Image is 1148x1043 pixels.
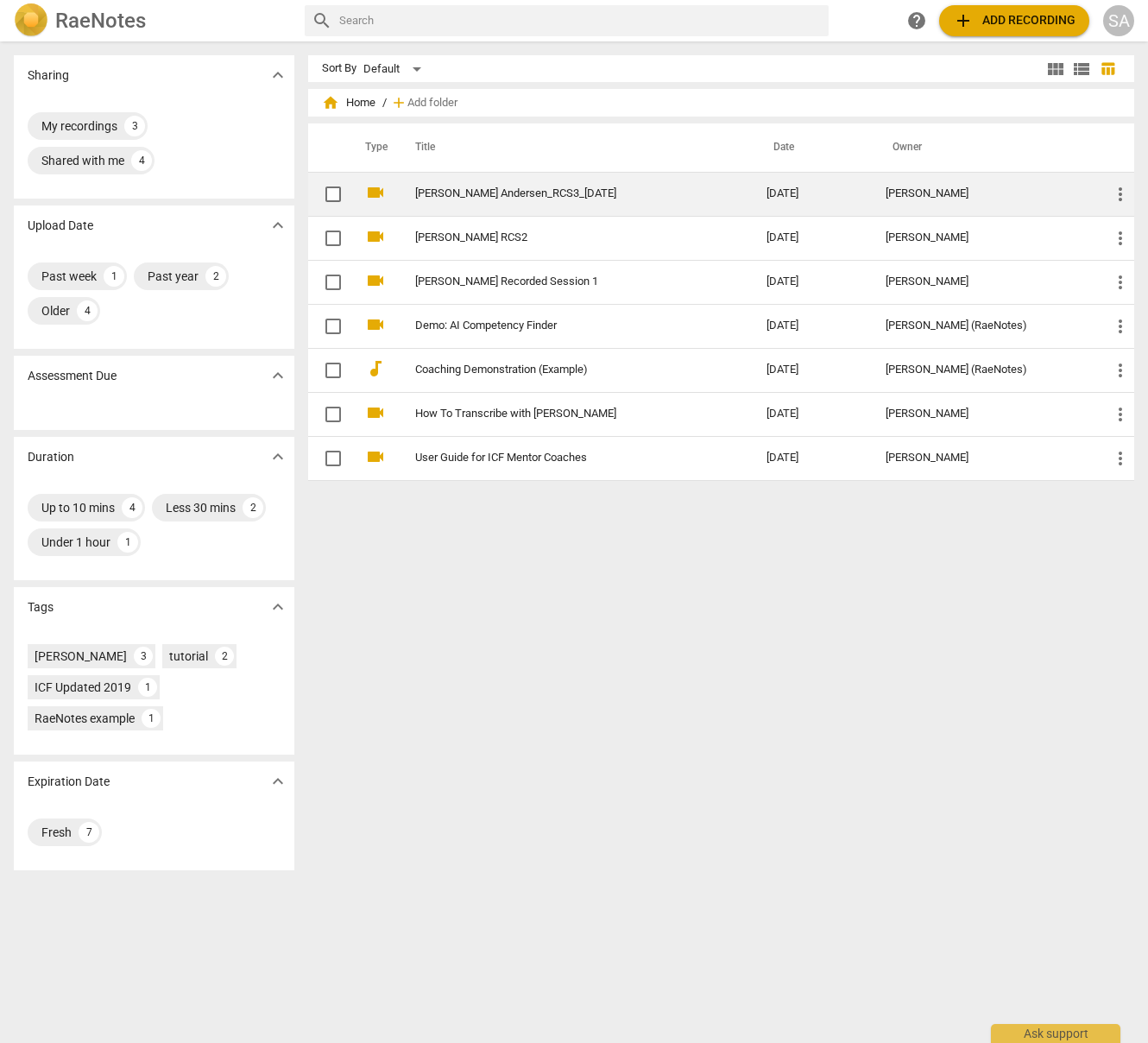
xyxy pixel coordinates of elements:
a: How To Transcribe with [PERSON_NAME] [415,408,704,420]
span: videocam [365,270,386,291]
div: 4 [131,150,152,171]
div: 2 [243,497,263,518]
a: [PERSON_NAME] RCS2 [415,231,704,244]
span: videocam [365,402,386,423]
div: 2 [215,647,234,666]
div: 1 [142,709,161,728]
span: more_vert [1110,316,1131,337]
span: expand_more [268,597,288,617]
div: Past week [41,268,97,285]
span: expand_more [268,446,288,467]
div: ICF Updated 2019 [35,679,131,696]
div: [PERSON_NAME] [886,408,1082,420]
span: videocam [365,182,386,203]
div: Fresh [41,824,72,841]
p: Sharing [28,66,69,85]
span: expand_more [268,215,288,236]
div: Older [41,302,70,319]
div: 7 [79,822,99,843]
span: / [382,97,387,110]
td: [DATE] [753,172,872,216]
div: Sort By [322,62,356,75]
h2: RaeNotes [55,9,146,33]
span: more_vert [1110,360,1131,381]
span: expand_more [268,65,288,85]
span: expand_more [268,365,288,386]
th: Owner [872,123,1096,172]
span: audiotrack [365,358,386,379]
td: [DATE] [753,216,872,260]
button: Upload [939,5,1089,36]
span: table_chart [1100,60,1116,77]
a: Coaching Demonstration (Example) [415,363,704,376]
button: Show more [265,363,291,389]
th: Title [394,123,753,172]
div: 3 [134,647,153,666]
div: Under 1 hour [41,534,110,551]
div: [PERSON_NAME] (RaeNotes) [886,363,1082,376]
button: Tile view [1043,56,1069,82]
span: Add folder [407,97,457,110]
th: Date [753,123,872,172]
p: Assessment Due [28,367,117,385]
div: 1 [138,678,157,697]
span: Home [322,94,375,111]
div: 3 [124,116,145,136]
button: Table view [1094,56,1120,82]
th: Type [351,123,394,172]
div: Ask support [991,1024,1120,1043]
input: Search [339,7,823,35]
td: [DATE] [753,304,872,348]
span: view_list [1071,59,1092,79]
span: home [322,94,339,111]
p: Duration [28,448,74,466]
a: [PERSON_NAME] Recorded Session 1 [415,275,704,288]
div: [PERSON_NAME] [886,231,1082,244]
div: 2 [205,266,226,287]
a: Help [901,5,932,36]
span: search [312,10,332,31]
td: [DATE] [753,436,872,480]
button: Show more [265,212,291,238]
span: more_vert [1110,272,1131,293]
div: 1 [104,266,124,287]
div: 4 [77,300,98,321]
div: [PERSON_NAME] [35,648,127,665]
div: tutorial [169,648,208,665]
div: My recordings [41,117,117,135]
button: Show more [265,768,291,794]
button: List view [1069,56,1094,82]
button: Show more [265,444,291,470]
span: videocam [365,226,386,247]
span: add [953,10,974,31]
span: view_module [1045,59,1066,79]
span: expand_more [268,771,288,792]
td: [DATE] [753,260,872,304]
div: [PERSON_NAME] [886,187,1082,200]
span: add [390,94,407,111]
a: [PERSON_NAME] Andersen_RCS3_[DATE] [415,187,704,200]
p: Tags [28,598,54,616]
td: [DATE] [753,348,872,392]
span: videocam [365,446,386,467]
button: Show more [265,62,291,88]
span: more_vert [1110,404,1131,425]
p: Expiration Date [28,773,110,791]
td: [DATE] [753,392,872,436]
span: more_vert [1110,184,1131,205]
div: 1 [117,532,138,553]
span: help [906,10,927,31]
div: Up to 10 mins [41,499,115,516]
button: Show more [265,594,291,620]
div: [PERSON_NAME] (RaeNotes) [886,319,1082,332]
img: Logo [14,3,48,38]
div: 4 [122,497,142,518]
span: videocam [365,314,386,335]
div: [PERSON_NAME] [886,452,1082,465]
div: [PERSON_NAME] [886,275,1082,288]
div: Shared with me [41,152,124,169]
button: SA [1103,5,1134,36]
span: more_vert [1110,448,1131,469]
div: Default [363,55,427,83]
